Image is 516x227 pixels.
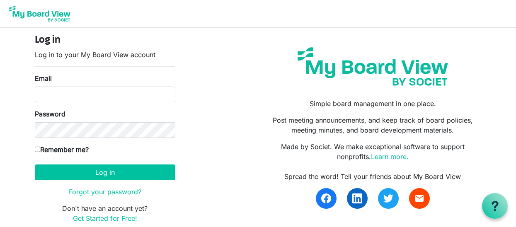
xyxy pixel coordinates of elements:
label: Remember me? [35,145,89,155]
a: Get Started for Free! [73,214,137,222]
p: Made by Societ. We make exceptional software to support nonprofits. [264,142,481,162]
span: email [414,193,424,203]
button: Log in [35,164,175,180]
label: Password [35,109,65,119]
p: Post meeting announcements, and keep track of board policies, meeting minutes, and board developm... [264,115,481,135]
p: Don't have an account yet? [35,203,175,223]
label: Email [35,73,52,83]
a: Forgot your password? [69,188,141,196]
div: Spread the word! Tell your friends about My Board View [264,171,481,181]
h4: Log in [35,34,175,46]
p: Simple board management in one place. [264,99,481,109]
img: twitter.svg [383,193,393,203]
img: my-board-view-societ.svg [291,41,454,92]
a: Learn more. [371,152,409,161]
a: email [409,188,430,209]
img: facebook.svg [321,193,331,203]
img: linkedin.svg [352,193,362,203]
input: Remember me? [35,147,40,152]
img: My Board View Logo [7,3,73,24]
p: Log in to your My Board View account [35,50,175,60]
